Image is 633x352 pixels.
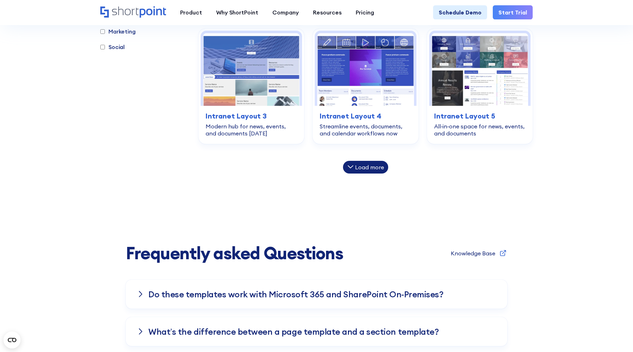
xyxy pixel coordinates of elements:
[206,111,297,121] h3: Intranet Layout 3
[343,161,388,174] div: Load more
[451,250,495,256] div: Knowledge Base
[320,111,411,121] h3: Intranet Layout 4
[434,111,526,121] h3: Intranet Layout 5
[427,29,533,144] a: SharePoint page template: All‑in‑one space for news, events, and documents | ShortPoint Templates...
[148,290,443,299] h3: Do these templates work with Microsoft 365 and SharePoint On-Premises?
[180,8,202,17] div: Product
[272,8,299,17] div: Company
[126,244,343,263] span: Frequently asked Questions
[209,5,265,19] a: Why ShortPoint
[451,249,507,258] a: Knowledge Base
[148,327,439,336] h3: What’s the difference between a page template and a section template?
[4,332,20,348] button: Open CMP widget
[355,164,384,170] div: Load more
[206,123,297,137] div: Modern hub for news, events, and documents [DATE]
[313,29,418,144] a: Intranet page template: Streamline events, documents, and calendar workflows now | ShortPoint Tem...
[100,43,125,51] label: Social
[216,8,258,17] div: Why ShortPoint
[265,5,306,19] a: Company
[100,44,105,49] input: Social
[432,33,528,105] img: SharePoint page template: All‑in‑one space for news, events, and documents | ShortPoint Templates
[100,29,105,34] input: Marketing
[317,33,414,105] img: Intranet page template: Streamline events, documents, and calendar workflows now | ShortPoint Tem...
[434,123,526,137] div: All‑in‑one space for news, events, and documents
[493,5,533,19] a: Start Trial
[203,33,300,105] img: SharePoint homepage template: Modern hub for news, events, and documents today | ShortPoint Templ...
[199,29,304,144] a: SharePoint homepage template: Modern hub for news, events, and documents today | ShortPoint Templ...
[356,8,374,17] div: Pricing
[433,5,487,19] a: Schedule Demo
[100,27,136,36] label: Marketing
[100,6,166,18] a: Home
[349,5,381,19] a: Pricing
[320,123,411,137] div: Streamline events, documents, and calendar workflows now
[313,8,342,17] div: Resources
[306,5,349,19] a: Resources
[173,5,209,19] a: Product
[598,318,633,352] iframe: Chat Widget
